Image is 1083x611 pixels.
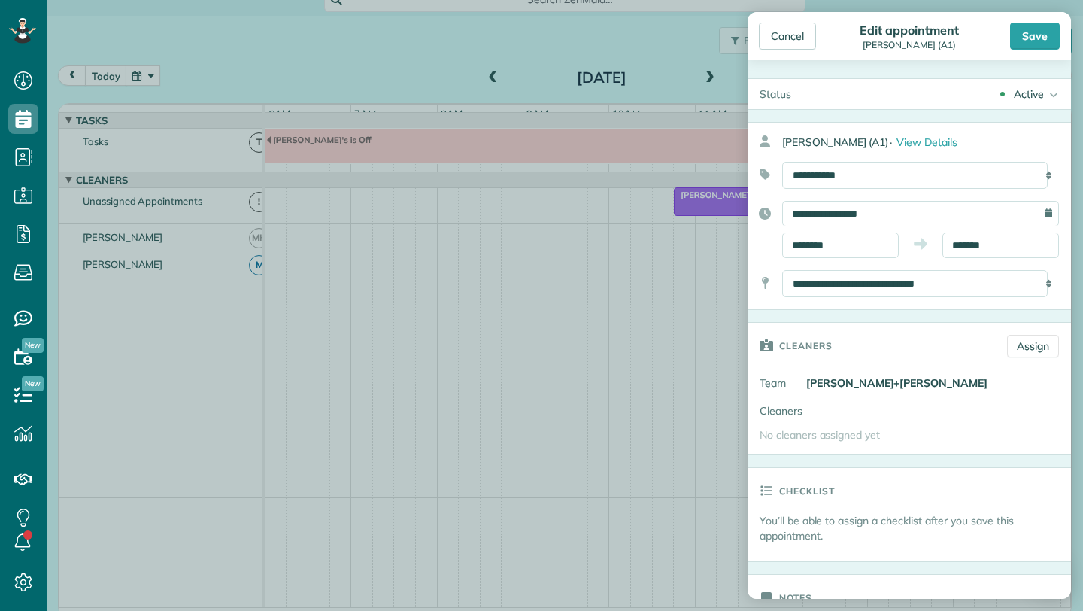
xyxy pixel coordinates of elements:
h3: Cleaners [779,323,833,368]
div: [PERSON_NAME] (A1) [855,40,963,50]
div: Cleaners [748,397,853,424]
h3: Checklist [779,468,835,513]
div: Active [1014,87,1044,102]
span: · [890,135,892,149]
a: Assign [1007,335,1059,357]
div: Status [748,79,803,109]
div: Edit appointment [855,23,963,38]
span: View Details [896,135,957,149]
div: Cancel [759,23,816,50]
span: New [22,376,44,391]
span: No cleaners assigned yet [760,428,880,442]
span: New [22,338,44,353]
strong: [PERSON_NAME]+[PERSON_NAME] [806,376,987,390]
p: You’ll be able to assign a checklist after you save this appointment. [760,513,1071,543]
div: [PERSON_NAME] (A1) [782,129,1071,156]
div: Save [1010,23,1060,50]
div: Team [748,369,800,397]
